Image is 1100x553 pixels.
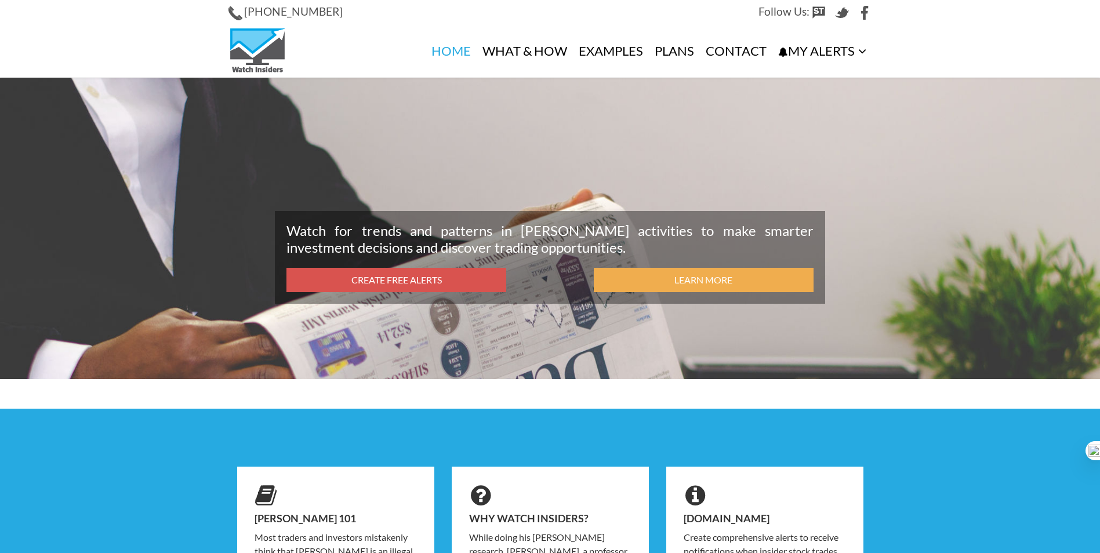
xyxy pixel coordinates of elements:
a: Contact [700,25,772,77]
a: Plans [649,25,700,77]
img: Twitter [835,6,849,20]
h4: [PERSON_NAME] 101 [255,513,417,525]
img: StockTwits [812,6,826,20]
a: My Alerts [772,25,872,78]
a: Create Free Alerts [286,268,506,293]
a: Home [426,25,477,77]
a: Learn More [594,268,814,293]
a: What & How [477,25,573,77]
h4: [DOMAIN_NAME] [684,513,846,525]
h4: Why Watch Insiders? [469,513,631,525]
span: Follow Us: [758,5,809,18]
p: Watch for trends and patterns in [PERSON_NAME] activities to make smarter investment decisions an... [286,223,814,256]
span: [PHONE_NUMBER] [244,5,343,18]
img: Phone [228,6,242,20]
img: Facebook [858,6,872,20]
a: Examples [573,25,649,77]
